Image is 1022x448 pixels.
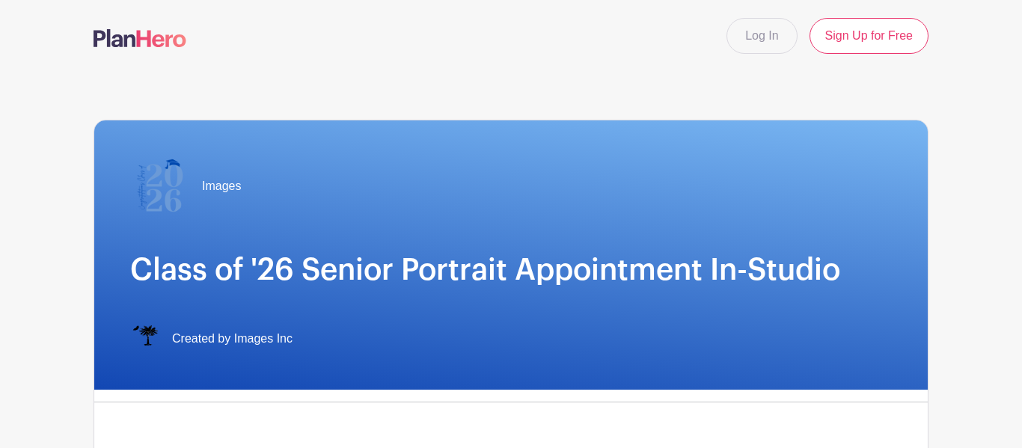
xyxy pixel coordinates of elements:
a: Sign Up for Free [810,18,928,54]
a: Log In [726,18,797,54]
h1: Class of '26 Senior Portrait Appointment In-Studio [130,252,892,288]
img: 2026%20logo%20(2).png [130,156,190,216]
span: Images [202,177,241,195]
img: IMAGES%20logo%20transparenT%20PNG%20s.png [130,324,160,354]
img: logo-507f7623f17ff9eddc593b1ce0a138ce2505c220e1c5a4e2b4648c50719b7d32.svg [94,29,186,47]
span: Created by Images Inc [172,330,293,348]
